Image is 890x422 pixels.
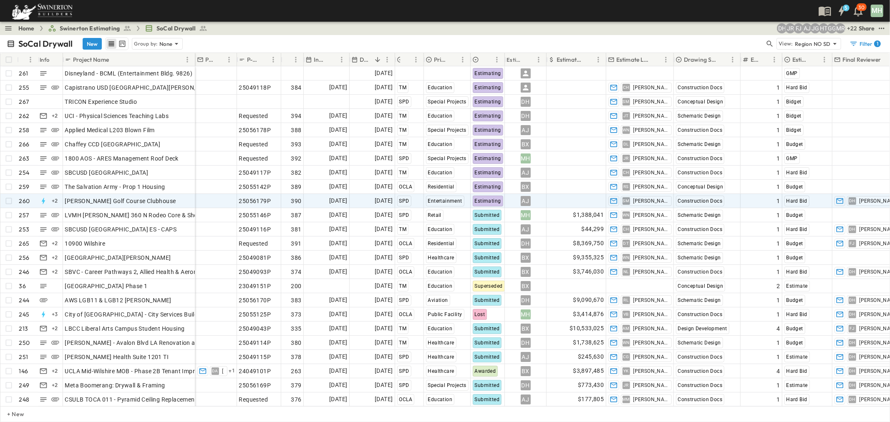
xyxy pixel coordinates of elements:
span: [PERSON_NAME] [633,127,668,133]
span: 1 [777,197,780,205]
span: SoCal Drywall [156,24,196,33]
span: [DATE] [329,239,347,248]
span: Capistrano USD [GEOGRAPHIC_DATA][PERSON_NAME] [65,83,216,92]
span: Schematic Design [678,255,721,261]
span: [DATE] [375,267,393,276]
p: 258 [19,126,30,134]
span: [DATE] [375,210,393,220]
div: BX [521,182,531,192]
span: Special Projects [428,127,466,133]
div: Info [38,53,63,66]
span: The Salvation Army - Prop 1 Housing [65,183,165,191]
span: SBCUSD [GEOGRAPHIC_DATA] ES - CAPS [65,225,177,234]
span: Estimating [475,170,501,176]
span: 381 [291,225,301,234]
span: 1 [777,154,780,163]
div: Info [40,48,50,71]
span: [DATE] [329,196,347,206]
span: 388 [291,126,301,134]
span: 1 [777,140,780,148]
span: Budget [787,212,803,218]
button: Menu [182,55,192,65]
span: [GEOGRAPHIC_DATA][PERSON_NAME] [65,254,171,262]
span: SM [623,101,630,102]
button: Sort [373,55,382,64]
span: TM [399,141,407,147]
span: TM [399,226,407,232]
p: PM [205,55,213,64]
span: Submitted [475,241,500,246]
p: None [159,40,173,48]
span: UCI - Physical Sciences Teaching Labs [65,112,169,120]
div: + 2 [50,196,60,206]
div: MH [871,5,883,17]
p: 260 [19,197,30,205]
p: Region NO SD [795,40,831,48]
span: [PERSON_NAME] Golf Course Clubhouse [65,197,176,205]
span: Hard Bid [787,170,807,176]
span: Estimating [475,184,501,190]
span: JR [623,158,629,158]
div: AJ [521,168,531,178]
p: 267 [19,98,29,106]
span: [DATE] [329,210,347,220]
span: Residential [428,241,454,246]
button: kanban view [117,39,127,49]
span: Healthcare [428,255,454,261]
span: 387 [291,211,301,219]
span: [PERSON_NAME] [633,183,668,190]
button: Menu [458,55,468,65]
p: Project Name [73,55,109,64]
button: Sort [449,55,458,64]
span: $1,388,041 [573,210,604,220]
span: 384 [291,83,301,92]
p: 256 [19,254,30,262]
span: Schematic Design [678,113,721,119]
span: [PERSON_NAME] [633,113,668,119]
button: Sort [259,55,268,64]
span: GMP [787,70,798,76]
span: 25049116P [239,225,271,234]
span: Requested [239,112,268,120]
span: Applied Medical L203 Blown Film [65,126,155,134]
a: Swinerton Estimating [48,24,131,33]
div: Estimator [507,48,523,71]
span: 382 [291,168,301,177]
span: 10900 Wilshire [65,239,106,248]
span: [DATE] [375,168,393,177]
div: Anthony Jimenez (anthony.jimenez@swinerton.com) [802,23,812,33]
span: Construction Docs [678,156,723,161]
button: test [877,23,887,33]
span: 1 [777,183,780,191]
span: Budget [787,141,803,147]
span: 1800 AOS - ARES Management Roof Deck [65,154,179,163]
span: [PERSON_NAME] [633,84,668,91]
button: Sort [215,55,224,64]
span: [DATE] [329,125,347,135]
div: DH [521,111,531,121]
span: 1 [777,225,780,234]
span: Special Projects [428,99,466,105]
span: Construction Docs [678,198,723,204]
span: 25055142P [239,183,271,191]
button: Filter1 [846,38,883,50]
button: Menu [25,55,35,65]
span: Estimating [475,198,501,204]
div: MH [521,210,531,220]
button: Menu [819,55,829,65]
div: BX [521,267,531,277]
span: Schematic Design [678,141,721,147]
p: Drawing Status [684,55,717,64]
button: Menu [382,55,392,65]
span: Education [428,226,453,232]
span: $8,369,750 [573,239,604,248]
span: $9,355,325 [573,253,604,262]
p: Group by: [134,40,158,48]
span: Disneyland - BCML (Entertainment Bldg. 9826) [65,69,193,78]
p: Final Reviewer [842,55,881,64]
p: Primary Market [434,55,447,64]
